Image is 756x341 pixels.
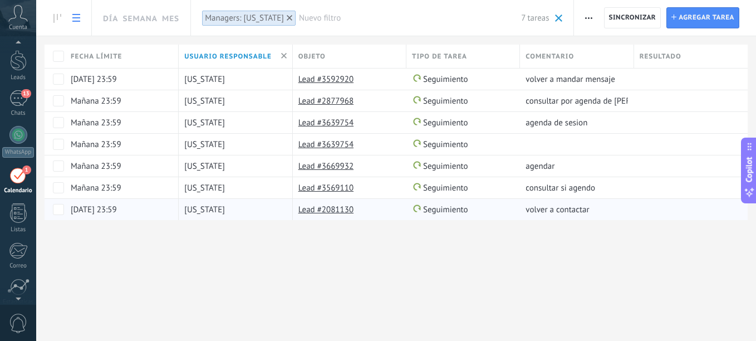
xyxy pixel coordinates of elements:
[666,7,739,28] button: Agregar tarea
[298,204,354,215] a: Lead #2081130
[179,112,287,133] div: Virginia
[526,96,674,106] span: consultar por agenda de [PERSON_NAME]
[526,161,554,172] span: agendar
[71,74,117,85] span: [DATE] 23:59
[423,139,468,150] span: Seguimiento
[184,96,224,106] span: [US_STATE]
[22,165,31,174] span: 1
[423,183,468,193] span: Seguimiento
[21,89,31,98] span: 13
[184,161,224,172] span: [US_STATE]
[526,74,615,85] span: volver a mandar mensaje
[71,118,121,128] span: Mañana 23:59
[609,14,656,21] span: Sincronizar
[184,51,272,62] span: Usuario responsable
[526,118,587,128] span: agenda de sesion
[179,69,287,90] div: Virginia
[2,226,35,233] div: Listas
[299,13,521,23] span: Nuevo filtro
[179,199,287,220] div: Virginia
[71,161,121,172] span: Mañana 23:59
[2,147,34,158] div: WhatsApp
[205,13,284,23] div: Managers: Virginia
[521,13,549,23] span: 7 tareas
[298,51,326,62] span: Objeto
[179,90,287,111] div: Virginia
[423,74,468,85] span: Seguimiento
[526,51,574,62] span: Comentario
[2,187,35,194] div: Calendario
[71,183,121,193] span: Mañana 23:59
[71,139,121,150] span: Mañana 23:59
[184,204,224,215] span: [US_STATE]
[744,157,755,183] span: Copilot
[298,183,354,193] a: Lead #3569110
[184,74,224,85] span: [US_STATE]
[48,7,67,29] a: To-do line
[679,8,734,28] span: Agregar tarea
[604,7,661,28] button: Sincronizar
[179,155,287,177] div: Virginia
[423,96,468,106] span: Seguimiento
[526,183,595,193] span: consultar si agendo
[640,51,681,62] span: Resultado
[423,118,468,128] span: Seguimiento
[298,74,354,85] a: Lead #3592920
[184,139,224,150] span: [US_STATE]
[298,96,354,106] a: Lead #2877968
[581,7,597,28] button: Más
[2,262,35,270] div: Correo
[298,161,354,172] a: Lead #3669932
[298,139,354,150] a: Lead #3639754
[71,204,117,215] span: [DATE] 23:59
[412,51,467,62] span: Tipo de tarea
[423,161,468,172] span: Seguimiento
[9,24,27,31] span: Cuenta
[71,96,121,106] span: Mañana 23:59
[184,118,224,128] span: [US_STATE]
[423,204,468,215] span: Seguimiento
[526,204,589,215] span: volver a contactar
[179,177,287,198] div: Virginia
[179,134,287,155] div: Virginia
[298,118,354,128] a: Lead #3639754
[71,51,122,62] span: Fecha límite
[2,110,35,117] div: Chats
[2,74,35,81] div: Leads
[184,183,224,193] span: [US_STATE]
